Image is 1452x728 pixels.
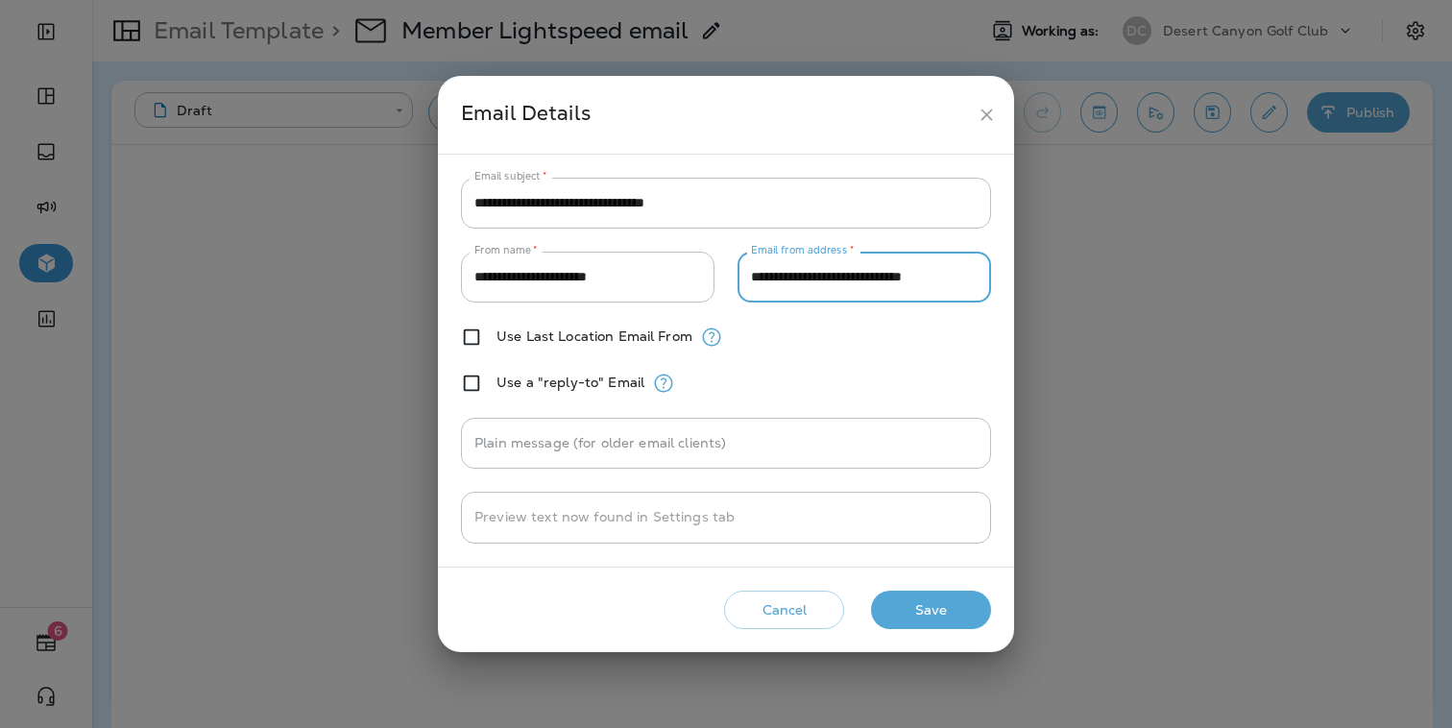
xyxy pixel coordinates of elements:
label: Email from address [751,243,854,257]
button: Cancel [724,591,844,630]
button: close [969,97,1004,133]
button: Save [871,591,991,630]
label: From name [474,243,538,257]
label: Use a "reply-to" Email [496,375,644,390]
div: Email Details [461,97,969,133]
label: Use Last Location Email From [496,328,692,344]
label: Email subject [474,169,547,183]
